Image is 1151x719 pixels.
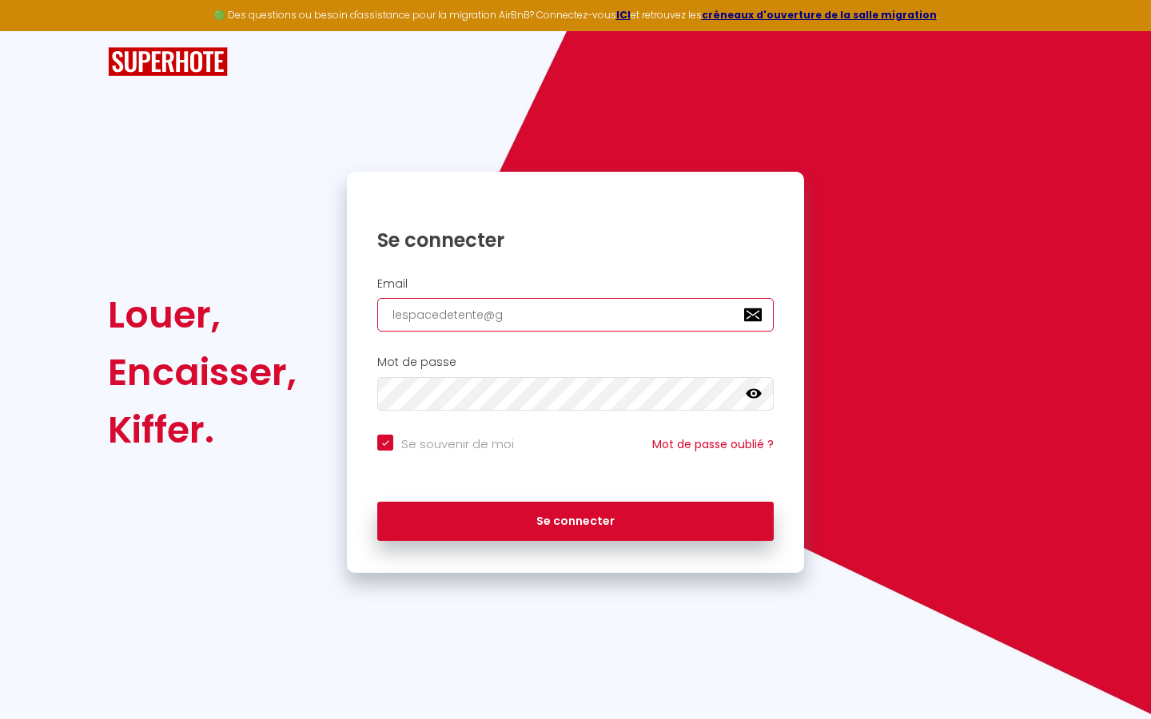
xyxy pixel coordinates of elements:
[652,436,774,452] a: Mot de passe oublié ?
[377,298,774,332] input: Ton Email
[108,344,297,401] div: Encaisser,
[377,228,774,252] h1: Se connecter
[377,502,774,542] button: Se connecter
[377,277,774,291] h2: Email
[377,356,774,369] h2: Mot de passe
[13,6,61,54] button: Ouvrir le widget de chat LiveChat
[108,286,297,344] div: Louer,
[108,401,297,459] div: Kiffer.
[108,47,228,77] img: SuperHote logo
[702,8,937,22] a: créneaux d'ouverture de la salle migration
[616,8,631,22] a: ICI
